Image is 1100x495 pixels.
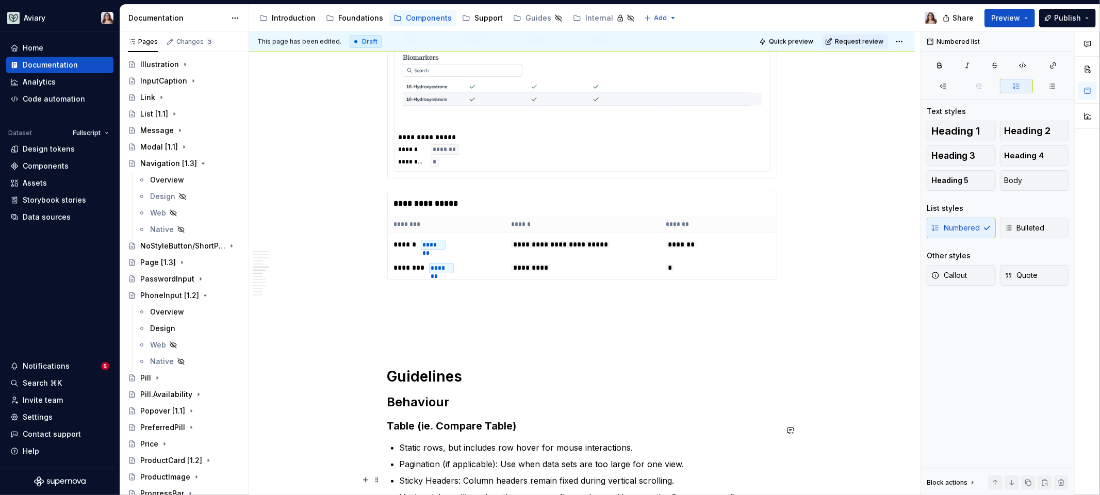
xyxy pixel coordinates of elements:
a: Guides [509,10,567,26]
img: 256e2c79-9abd-4d59-8978-03feab5a3943.png [7,12,20,24]
div: Block actions [927,478,967,487]
div: Introduction [272,13,316,23]
div: Storybook stories [23,195,86,205]
button: Share [938,9,980,27]
span: This page has been edited. [257,38,341,46]
div: Design [150,191,175,202]
div: Internal [585,13,613,23]
button: Notifications5 [6,358,113,374]
div: Popover [1.1] [140,406,185,416]
div: Help [23,446,39,456]
button: Add [641,11,680,25]
div: Guides [526,13,551,23]
div: Native [150,356,174,367]
span: Heading 2 [1005,126,1051,136]
div: Changes [176,38,214,46]
span: Body [1005,175,1023,186]
div: Notifications [23,361,70,371]
div: Design [150,323,175,334]
a: Design tokens [6,141,113,157]
a: Pill.Availability [124,386,244,403]
a: Internal [569,10,639,26]
div: Price [140,439,158,449]
div: List [1.1] [140,109,168,119]
div: Overview [150,175,184,185]
div: Draft [350,36,382,48]
span: Heading 1 [931,126,980,136]
p: Static rows, but includes row hover for mouse interactions. [400,441,777,454]
div: Components [406,13,452,23]
div: Documentation [23,60,78,70]
div: Dataset [8,129,32,137]
a: Foundations [322,10,387,26]
div: NoStyleButton/ShortPressable [140,241,225,251]
div: Page [1.3] [140,257,176,268]
a: Design [134,320,244,337]
a: List [1.1] [124,106,244,122]
div: Link [140,92,155,103]
div: ProductImage [140,472,190,482]
div: Web [150,340,166,350]
button: Bulleted [1000,218,1069,238]
div: Other styles [927,251,971,261]
div: Pill [140,373,151,383]
button: Quote [1000,265,1069,286]
button: Help [6,443,113,459]
a: PreferredPill [124,419,244,436]
div: Text styles [927,106,966,117]
a: Design [134,188,244,205]
span: 5 [101,362,109,370]
span: Quick preview [769,38,813,46]
div: Assets [23,178,47,188]
span: Quote [1005,270,1038,280]
div: Page tree [255,8,639,28]
div: Web [150,208,166,218]
a: Support [458,10,507,26]
div: Native [150,224,174,235]
span: 3 [206,38,214,46]
div: Navigation [1.3] [140,158,197,169]
div: Pill.Availability [140,389,192,400]
button: Heading 3 [927,145,996,166]
div: Home [23,43,43,53]
a: Modal [1.1] [124,139,244,155]
span: Bulleted [1005,223,1045,233]
button: Body [1000,170,1069,191]
img: Brittany Hogg [925,12,937,24]
span: Callout [931,270,967,280]
a: PhoneInput [1.2] [124,287,244,304]
div: Settings [23,412,53,422]
button: Heading 5 [927,170,996,191]
a: Assets [6,175,113,191]
a: ProductImage [124,469,244,485]
a: Illustration [124,56,244,73]
div: Data sources [23,212,71,222]
span: Fullscript [73,129,101,137]
div: Foundations [338,13,383,23]
a: Data sources [6,209,113,225]
a: Popover [1.1] [124,403,244,419]
img: Brittany Hogg [101,12,113,24]
div: Documentation [128,13,226,23]
button: Heading 2 [1000,121,1069,141]
a: NoStyleButton/ShortPressable [124,238,244,254]
button: Search ⌘K [6,375,113,391]
div: Overview [150,307,184,317]
button: Publish [1039,9,1096,27]
button: Request review [822,35,888,49]
div: Code automation [23,94,85,104]
a: Home [6,40,113,56]
a: Documentation [6,57,113,73]
button: Contact support [6,426,113,442]
button: Preview [984,9,1035,27]
span: Request review [835,38,883,46]
h2: Behaviour [387,394,777,410]
div: InputCaption [140,76,187,86]
div: Search ⌘K [23,378,62,388]
a: Overview [134,304,244,320]
span: Publish [1054,13,1081,23]
a: InputCaption [124,73,244,89]
button: Heading 1 [927,121,996,141]
a: Components [6,158,113,174]
div: Support [474,13,503,23]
